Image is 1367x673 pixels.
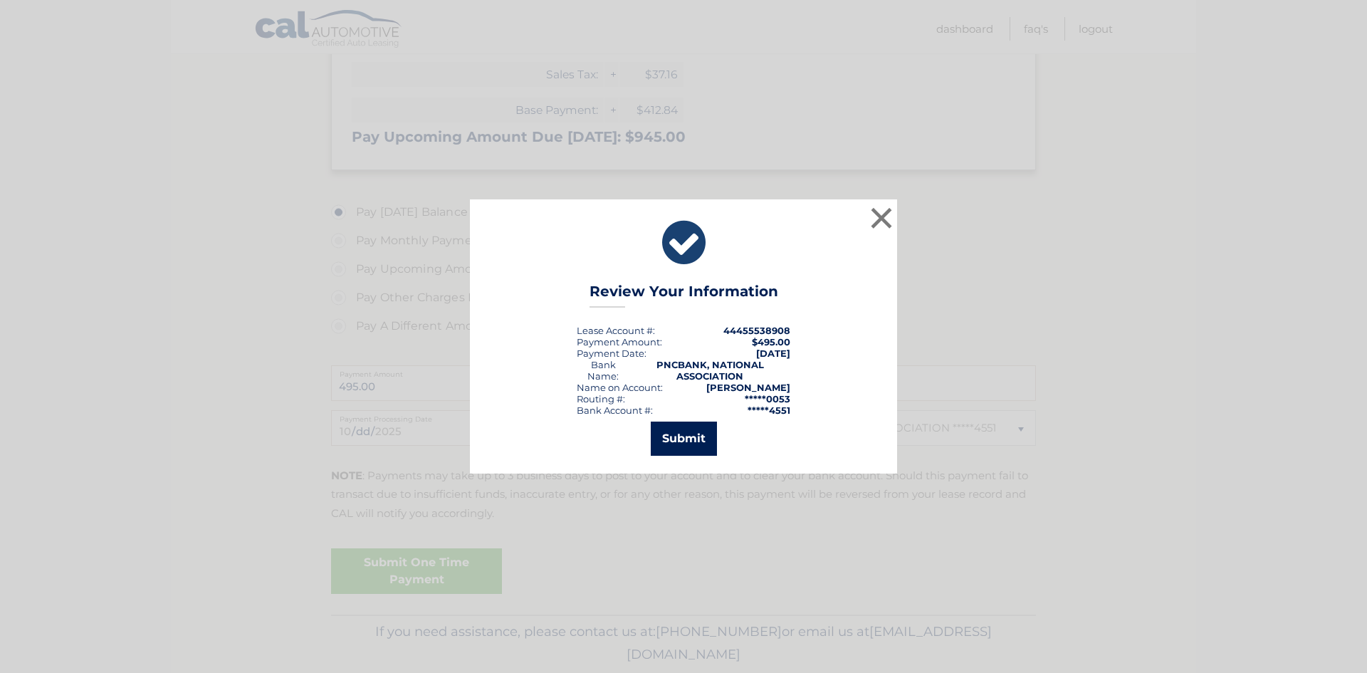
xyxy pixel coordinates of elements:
[867,204,896,232] button: ×
[577,393,625,405] div: Routing #:
[577,359,629,382] div: Bank Name:
[756,348,790,359] span: [DATE]
[577,348,644,359] span: Payment Date
[577,325,655,336] div: Lease Account #:
[577,348,646,359] div: :
[752,336,790,348] span: $495.00
[656,359,764,382] strong: PNCBANK, NATIONAL ASSOCIATION
[651,422,717,456] button: Submit
[723,325,790,336] strong: 44455538908
[590,283,778,308] h3: Review Your Information
[577,405,653,416] div: Bank Account #:
[706,382,790,393] strong: [PERSON_NAME]
[577,382,663,393] div: Name on Account:
[577,336,662,348] div: Payment Amount:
